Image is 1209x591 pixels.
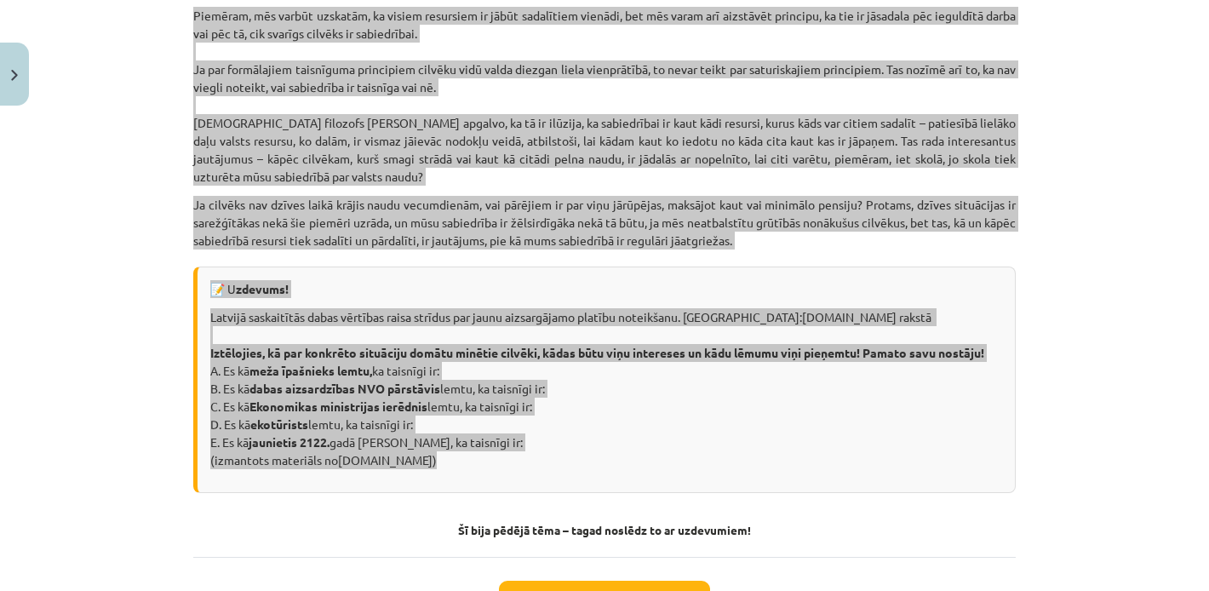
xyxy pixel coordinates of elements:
[458,522,751,537] strong: Šī bija pēdējā tēma – tagad noslēdz to ar uzdevumiem!
[210,308,1002,469] p: Latvijā saskaitītās dabas vērtības raisa strīdus par jaunu aizsargājamo platību noteikšanu. [GEOG...
[338,452,433,468] a: [DOMAIN_NAME]
[193,196,1016,250] p: Ja cilvēks nav dzīves laikā krājis naudu vecumdienām, vai pārējiem ir par viņu jārūpējas, maksājo...
[250,416,308,432] strong: ekotūrists
[11,70,18,81] img: icon-close-lesson-0947bae3869378f0d4975bcd49f059093ad1ed9edebbc8119c70593378902aed.svg
[210,280,1002,298] p: 📝 U
[249,381,440,396] strong: dabas aizsardzības NVO pārstāvis
[193,7,1016,186] p: Piemēram, mēs varbūt uzskatām, ka visiem resursiem ir jābūt sadalītiem vienādi, bet mēs varam arī...
[802,309,931,324] a: [DOMAIN_NAME] rakstā
[236,281,289,296] strong: zdevums!
[249,434,329,450] strong: jaunietis 2122.
[210,345,984,360] strong: Iztēlojies, kā par konkrēto situāciju domātu minētie cilvēki, kādas būtu viņu intereses un kādu l...
[249,399,427,414] strong: Ekonomikas ministrijas ierēdnis
[249,363,372,378] strong: meža īpašnieks lemtu,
